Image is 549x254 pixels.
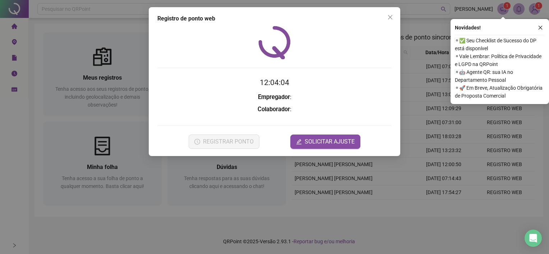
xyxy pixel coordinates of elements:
img: QRPoint [258,26,291,59]
span: close [538,25,543,30]
span: close [387,14,393,20]
strong: Empregador [258,94,290,100]
button: Close [384,11,396,23]
span: ⚬ ✅ Seu Checklist de Sucesso do DP está disponível [455,37,545,52]
time: 12:04:04 [260,78,289,87]
strong: Colaborador [258,106,290,113]
button: editSOLICITAR AJUSTE [290,135,360,149]
span: ⚬ 🤖 Agente QR: sua IA no Departamento Pessoal [455,68,545,84]
span: ⚬ Vale Lembrar: Política de Privacidade e LGPD na QRPoint [455,52,545,68]
span: SOLICITAR AJUSTE [305,137,355,146]
span: ⚬ 🚀 Em Breve, Atualização Obrigatória de Proposta Comercial [455,84,545,100]
div: Open Intercom Messenger [525,230,542,247]
div: Registro de ponto web [157,14,392,23]
button: REGISTRAR PONTO [189,135,259,149]
h3: : [157,105,392,114]
span: edit [296,139,302,145]
h3: : [157,93,392,102]
span: Novidades ! [455,24,481,32]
